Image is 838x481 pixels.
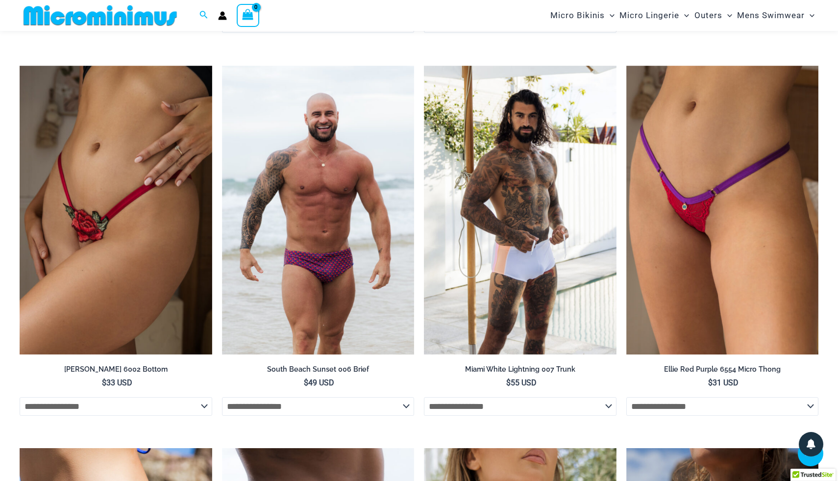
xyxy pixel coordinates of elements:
[222,66,415,354] img: South Beach Sunset 006 Brief 07
[737,3,805,28] span: Mens Swimwear
[424,66,616,354] img: Miami White Lightning 007 Trunk 12
[617,3,691,28] a: Micro LingerieMenu ToggleMenu Toggle
[199,9,208,22] a: Search icon link
[692,3,735,28] a: OutersMenu ToggleMenu Toggle
[20,365,212,378] a: [PERSON_NAME] 6002 Bottom
[424,365,616,378] a: Miami White Lightning 007 Trunk
[506,378,537,387] bdi: 55 USD
[20,66,212,354] img: Carla Red 6002 Bottom 03
[805,3,814,28] span: Menu Toggle
[735,3,817,28] a: Mens SwimwearMenu ToggleMenu Toggle
[708,378,739,387] bdi: 31 USD
[708,378,713,387] span: $
[304,378,334,387] bdi: 49 USD
[679,3,689,28] span: Menu Toggle
[424,365,616,374] h2: Miami White Lightning 007 Trunk
[222,365,415,374] h2: South Beach Sunset 006 Brief
[548,3,617,28] a: Micro BikinisMenu ToggleMenu Toggle
[20,365,212,374] h2: [PERSON_NAME] 6002 Bottom
[550,3,605,28] span: Micro Bikinis
[102,378,106,387] span: $
[626,365,819,374] h2: Ellie Red Purple 6554 Micro Thong
[102,378,132,387] bdi: 33 USD
[237,4,259,26] a: View Shopping Cart, empty
[605,3,615,28] span: Menu Toggle
[546,1,818,29] nav: Site Navigation
[424,66,616,354] a: Miami White Lightning 007 Trunk 12Miami White Lightning 007 Trunk 14Miami White Lightning 007 Tru...
[619,3,679,28] span: Micro Lingerie
[626,66,819,354] img: Ellie RedPurple 6554 Micro Thong 04
[722,3,732,28] span: Menu Toggle
[222,365,415,378] a: South Beach Sunset 006 Brief
[218,11,227,20] a: Account icon link
[20,66,212,354] a: Carla Red 6002 Bottom 05Carla Red 6002 Bottom 03Carla Red 6002 Bottom 03
[506,378,511,387] span: $
[222,66,415,354] a: South Beach Sunset 006 Brief 07South Beach Sunset 006 Brief 03South Beach Sunset 006 Brief 03
[304,378,308,387] span: $
[694,3,722,28] span: Outers
[626,365,819,378] a: Ellie Red Purple 6554 Micro Thong
[20,4,181,26] img: MM SHOP LOGO FLAT
[626,66,819,354] a: Ellie RedPurple 6554 Micro Thong 04Ellie RedPurple 6554 Micro Thong 05Ellie RedPurple 6554 Micro ...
